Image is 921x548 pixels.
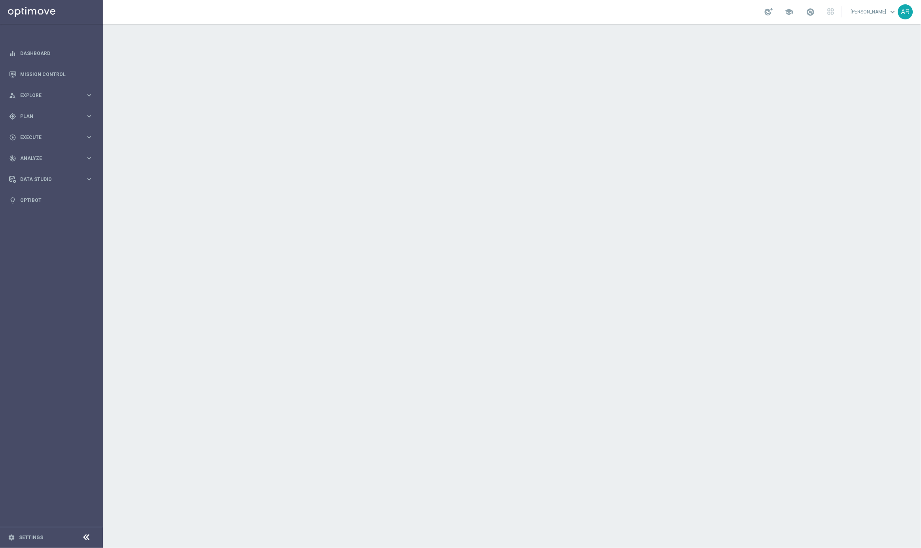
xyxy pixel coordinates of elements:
[9,113,85,120] div: Plan
[9,176,93,183] button: Data Studio keyboard_arrow_right
[898,4,913,19] div: AB
[20,43,93,64] a: Dashboard
[9,176,85,183] div: Data Studio
[9,64,93,85] div: Mission Control
[85,175,93,183] i: keyboard_arrow_right
[9,92,93,99] button: person_search Explore keyboard_arrow_right
[9,134,85,141] div: Execute
[85,154,93,162] i: keyboard_arrow_right
[20,114,85,119] span: Plan
[9,50,93,57] button: equalizer Dashboard
[9,197,93,204] button: lightbulb Optibot
[9,113,16,120] i: gps_fixed
[9,92,16,99] i: person_search
[20,190,93,211] a: Optibot
[785,8,794,16] span: school
[9,71,93,78] button: Mission Control
[9,190,93,211] div: Optibot
[9,155,93,162] button: track_changes Analyze keyboard_arrow_right
[19,535,43,540] a: Settings
[85,91,93,99] i: keyboard_arrow_right
[20,93,85,98] span: Explore
[9,155,16,162] i: track_changes
[9,43,93,64] div: Dashboard
[8,534,15,541] i: settings
[889,8,897,16] span: keyboard_arrow_down
[9,113,93,120] button: gps_fixed Plan keyboard_arrow_right
[20,135,85,140] span: Execute
[9,92,85,99] div: Explore
[20,156,85,161] span: Analyze
[9,50,16,57] i: equalizer
[9,134,16,141] i: play_circle_outline
[85,112,93,120] i: keyboard_arrow_right
[20,177,85,182] span: Data Studio
[850,6,898,18] a: [PERSON_NAME]keyboard_arrow_down
[9,134,93,141] button: play_circle_outline Execute keyboard_arrow_right
[85,133,93,141] i: keyboard_arrow_right
[9,197,16,204] i: lightbulb
[9,155,85,162] div: Analyze
[20,64,93,85] a: Mission Control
